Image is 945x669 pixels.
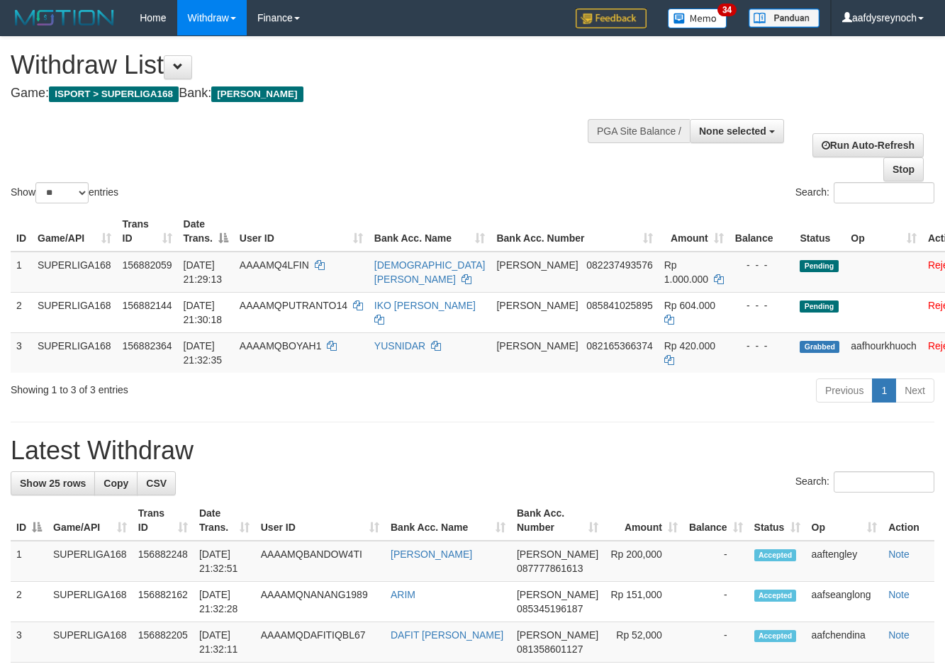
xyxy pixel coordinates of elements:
[184,300,223,325] span: [DATE] 21:30:18
[806,622,883,663] td: aafchendina
[374,300,476,311] a: IKO [PERSON_NAME]
[888,629,910,641] a: Note
[133,541,194,582] td: 156882248
[604,582,683,622] td: Rp 151,000
[194,541,255,582] td: [DATE] 21:32:51
[194,582,255,622] td: [DATE] 21:32:28
[683,500,749,541] th: Balance: activate to sort column ascending
[834,471,934,493] input: Search:
[194,500,255,541] th: Date Trans.: activate to sort column ascending
[754,549,797,561] span: Accepted
[496,340,578,352] span: [PERSON_NAME]
[794,211,845,252] th: Status
[754,630,797,642] span: Accepted
[11,582,47,622] td: 2
[496,259,578,271] span: [PERSON_NAME]
[374,340,425,352] a: YUSNIDAR
[133,500,194,541] th: Trans ID: activate to sort column ascending
[491,211,658,252] th: Bank Acc. Number: activate to sort column ascending
[133,622,194,663] td: 156882205
[11,292,32,332] td: 2
[391,549,472,560] a: [PERSON_NAME]
[47,622,133,663] td: SUPERLIGA168
[32,332,117,373] td: SUPERLIGA168
[834,182,934,203] input: Search:
[240,300,347,311] span: AAAAMQPUTRANTO14
[11,437,934,465] h1: Latest Withdraw
[517,629,598,641] span: [PERSON_NAME]
[211,86,303,102] span: [PERSON_NAME]
[806,582,883,622] td: aafseanglong
[184,340,223,366] span: [DATE] 21:32:35
[659,211,729,252] th: Amount: activate to sort column ascending
[683,541,749,582] td: -
[717,4,737,16] span: 34
[255,622,385,663] td: AAAAMQDAFITIQBL67
[806,500,883,541] th: Op: activate to sort column ascending
[11,332,32,373] td: 3
[586,340,652,352] span: Copy 082165366374 to clipboard
[754,590,797,602] span: Accepted
[749,9,820,28] img: panduan.png
[32,292,117,332] td: SUPERLIGA168
[123,300,172,311] span: 156882144
[133,582,194,622] td: 156882162
[11,86,616,101] h4: Game: Bank:
[806,541,883,582] td: aaftengley
[845,332,922,373] td: aafhourkhuoch
[586,300,652,311] span: Copy 085841025895 to clipboard
[604,541,683,582] td: Rp 200,000
[11,252,32,293] td: 1
[11,471,95,495] a: Show 25 rows
[690,119,784,143] button: None selected
[391,589,415,600] a: ARIM
[883,500,934,541] th: Action
[888,589,910,600] a: Note
[255,541,385,582] td: AAAAMQBANDOW4TI
[749,500,806,541] th: Status: activate to sort column ascending
[683,582,749,622] td: -
[240,259,309,271] span: AAAAMQ4LFIN
[664,340,715,352] span: Rp 420.000
[146,478,167,489] span: CSV
[11,182,118,203] label: Show entries
[517,589,598,600] span: [PERSON_NAME]
[812,133,924,157] a: Run Auto-Refresh
[11,622,47,663] td: 3
[117,211,178,252] th: Trans ID: activate to sort column ascending
[369,211,491,252] th: Bank Acc. Name: activate to sort column ascending
[496,300,578,311] span: [PERSON_NAME]
[576,9,647,28] img: Feedback.jpg
[883,157,924,181] a: Stop
[586,259,652,271] span: Copy 082237493576 to clipboard
[11,51,616,79] h1: Withdraw List
[735,298,789,313] div: - - -
[11,211,32,252] th: ID
[735,339,789,353] div: - - -
[800,300,838,313] span: Pending
[49,86,179,102] span: ISPORT > SUPERLIGA168
[588,119,690,143] div: PGA Site Balance /
[664,300,715,311] span: Rp 604.000
[735,258,789,272] div: - - -
[178,211,234,252] th: Date Trans.: activate to sort column descending
[47,500,133,541] th: Game/API: activate to sort column ascending
[872,378,896,403] a: 1
[94,471,138,495] a: Copy
[123,340,172,352] span: 156882364
[517,643,583,655] span: Copy 081358601127 to clipboard
[385,500,511,541] th: Bank Acc. Name: activate to sort column ascending
[255,500,385,541] th: User ID: activate to sort column ascending
[604,622,683,663] td: Rp 52,000
[194,622,255,663] td: [DATE] 21:32:11
[32,252,117,293] td: SUPERLIGA168
[795,182,934,203] label: Search:
[11,7,118,28] img: MOTION_logo.png
[699,125,766,137] span: None selected
[391,629,503,641] a: DAFIT [PERSON_NAME]
[729,211,795,252] th: Balance
[234,211,369,252] th: User ID: activate to sort column ascending
[664,259,708,285] span: Rp 1.000.000
[11,377,383,397] div: Showing 1 to 3 of 3 entries
[184,259,223,285] span: [DATE] 21:29:13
